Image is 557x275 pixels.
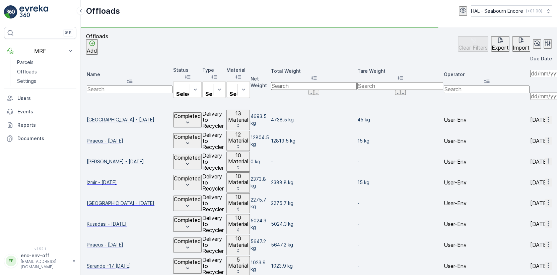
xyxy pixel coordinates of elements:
[87,200,172,207] a: Istanbul - 28 Sept 25
[202,194,226,212] p: Delivery to Recycler
[21,259,69,270] p: [EMAIL_ADDRESS][DOMAIN_NAME]
[251,197,270,210] p: 2275.7 kg
[87,263,172,269] span: Sarande -17 [DATE]
[173,67,202,73] p: Status
[357,221,443,227] p: -
[176,91,194,97] p: Select
[471,5,552,17] button: HAL - Seabourn Encore(+01:00)
[174,217,201,223] p: Completed
[251,158,270,165] p: 0 kg
[271,200,357,207] p: 2275.7 kg
[86,6,120,16] p: Offloads
[86,33,108,39] p: Offloads
[87,158,172,165] span: [PERSON_NAME] - [DATE]
[4,92,76,105] a: Users
[357,82,443,90] input: Search
[4,132,76,145] a: Documents
[202,153,226,171] p: Delivery to Recycler
[87,71,172,78] p: Name
[202,257,226,275] p: Delivery to Recycler
[6,256,16,266] div: EE
[87,158,172,165] a: Rhodes - 2 Oct 25
[173,175,202,190] button: Completed
[444,117,530,123] p: User-Env
[202,67,226,73] p: Type
[229,91,247,97] p: Select
[459,45,488,51] p: Clear Filters
[14,67,76,76] a: Offloads
[444,138,530,144] p: User-Env
[4,118,76,132] a: Reports
[174,238,201,244] p: Completed
[205,91,223,97] p: Select
[526,8,542,14] p: ( +01:00 )
[357,263,443,269] p: -
[17,78,36,85] p: Settings
[227,215,249,227] p: 10 Material
[21,252,69,259] p: enc-env-off
[357,68,443,74] p: Tare Weight
[444,263,530,269] p: User-Env
[226,110,250,130] button: 13 Material
[173,196,202,211] button: Completed
[87,116,172,123] a: Dubrovnik - 9 Oct 25
[4,44,76,58] button: MRF
[202,236,226,254] p: Delivery to Recycler
[227,194,249,206] p: 10 Material
[458,36,488,52] button: Clear Filters
[87,86,172,93] input: Search
[226,235,250,255] button: 10 Material
[491,36,509,52] button: Export
[444,179,530,185] p: User-Env
[174,155,201,161] p: Completed
[87,263,172,269] a: Sarande -17 Sept 25
[202,173,226,191] p: Delivery to Recycler
[87,241,172,248] span: Piraeus - [DATE]
[444,221,530,227] p: User-Env
[202,111,226,129] p: Delivery to Recycler
[513,45,530,51] p: Import
[512,36,530,52] button: Import
[174,175,201,181] p: Completed
[226,172,250,192] button: 10 Material
[444,71,530,78] p: Operator
[174,196,201,202] p: Completed
[271,263,357,269] p: 1023.9 kg
[251,238,270,252] p: 5647.2 kg
[227,173,249,185] p: 10 Material
[271,82,357,90] input: Search
[14,76,76,86] a: Settings
[227,152,249,165] p: 10 Material
[444,159,530,165] p: User-Env
[227,110,249,123] p: 13 Material
[87,221,172,227] span: Kusadasi - [DATE]
[17,48,63,54] p: MRF
[271,68,357,74] p: Total Weight
[251,134,270,148] p: 12804.5 kg
[227,131,249,144] p: 12 Material
[17,95,74,102] p: Users
[357,200,443,207] p: -
[271,179,357,186] p: 2388.8 kg
[357,116,443,123] p: 45 kg
[87,179,172,186] a: Izmir - 30 Sept 25
[87,48,97,54] p: Add
[202,132,226,150] p: Delivery to Recycler
[4,247,76,251] span: v 1.52.1
[17,68,37,75] p: Offloads
[444,200,530,206] p: User-Env
[87,116,172,123] span: [GEOGRAPHIC_DATA] - [DATE]
[271,116,357,123] p: 4738.5 kg
[86,39,98,55] button: Add
[357,137,443,144] p: 15 kg
[173,133,202,149] button: Completed
[227,257,249,269] p: 5 Material
[174,134,201,140] p: Completed
[357,179,443,186] p: 15 kg
[87,137,172,144] span: Piraeus - [DATE]
[357,158,443,165] p: -
[251,176,270,189] p: 2373.8 kg
[173,216,202,232] button: Completed
[173,237,202,253] button: Completed
[17,135,74,142] p: Documents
